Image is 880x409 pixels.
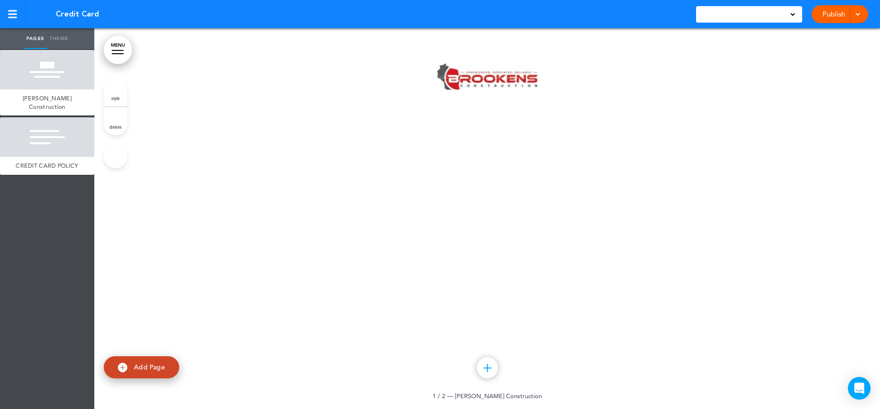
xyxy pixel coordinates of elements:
[848,377,871,400] div: Open Intercom Messenger
[432,392,445,400] span: 1 / 2
[104,356,179,378] a: Add Page
[47,28,71,49] a: Theme
[134,363,165,371] span: Add Page
[437,64,538,90] img: 1744329310856-1.jpg
[16,162,78,170] span: CREDIT CARD POLICY
[109,124,122,130] span: delete
[455,392,542,400] span: [PERSON_NAME] Construction
[111,95,120,101] span: style
[447,392,453,400] span: —
[24,28,47,49] a: Pages
[104,36,132,64] a: MENU
[104,107,127,135] a: delete
[104,78,127,106] a: style
[819,5,848,23] a: Publish
[56,9,99,19] span: Credit Card
[118,363,127,372] img: add.svg
[23,94,72,111] span: [PERSON_NAME] Construction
